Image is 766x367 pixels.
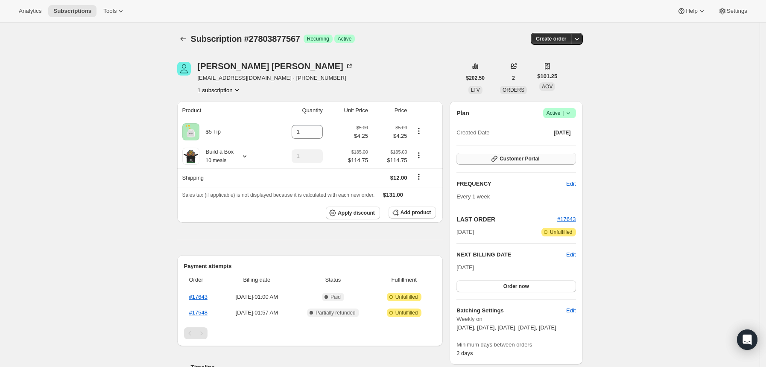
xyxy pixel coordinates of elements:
[737,329,757,350] div: Open Intercom Messenger
[53,8,91,15] span: Subscriptions
[456,215,557,224] h2: LAST ORDER
[19,8,41,15] span: Analytics
[536,35,566,42] span: Create order
[503,87,524,93] span: ORDERS
[456,228,474,236] span: [DATE]
[184,262,436,271] h2: Payment attempts
[354,132,368,140] span: $4.25
[307,35,329,42] span: Recurring
[461,72,490,84] button: $202.50
[557,215,576,224] button: #17643
[377,276,431,284] span: Fulfillment
[373,156,407,165] span: $114.75
[566,180,576,188] span: Edit
[566,306,576,315] span: Edit
[98,5,130,17] button: Tools
[686,8,697,15] span: Help
[456,315,576,323] span: Weekly on
[326,207,380,219] button: Apply discount
[182,123,199,140] img: product img
[531,33,571,45] button: Create order
[269,101,325,120] th: Quantity
[177,33,189,45] button: Subscriptions
[383,192,403,198] span: $131.00
[198,86,241,94] button: Product actions
[456,324,556,331] span: [DATE], [DATE], [DATE], [DATE], [DATE]
[456,306,566,315] h6: Batching Settings
[191,34,300,44] span: Subscription #27803877567
[727,8,747,15] span: Settings
[566,250,576,259] button: Edit
[395,294,418,300] span: Unfulfilled
[348,156,368,165] span: $114.75
[395,309,418,316] span: Unfulfilled
[456,180,566,188] h2: FREQUENCY
[549,127,576,139] button: [DATE]
[537,72,557,81] span: $101.25
[325,101,371,120] th: Unit Price
[500,155,539,162] span: Customer Portal
[456,341,576,349] span: Minimum days between orders
[557,216,576,222] a: #17643
[561,304,581,317] button: Edit
[198,74,354,82] span: [EMAIL_ADDRESS][DOMAIN_NAME] · [PHONE_NUMBER]
[182,192,375,198] span: Sales tax (if applicable) is not displayed because it is calculated with each new order.
[225,309,289,317] span: [DATE] · 01:57 AM
[412,151,426,160] button: Product actions
[561,177,581,191] button: Edit
[294,276,372,284] span: Status
[507,72,520,84] button: 2
[184,271,222,289] th: Order
[373,132,407,140] span: $4.25
[189,309,208,316] a: #17548
[338,35,352,42] span: Active
[390,175,407,181] span: $12.00
[225,276,289,284] span: Billing date
[456,128,489,137] span: Created Date
[184,327,436,339] nav: Pagination
[456,153,576,165] button: Customer Portal
[357,125,368,130] small: $5.00
[412,126,426,136] button: Product actions
[401,209,431,216] span: Add product
[199,128,221,136] div: $5 Tip
[512,75,515,82] span: 2
[198,62,354,70] div: [PERSON_NAME] [PERSON_NAME]
[547,109,573,117] span: Active
[206,157,227,163] small: 10 meals
[550,229,573,236] span: Unfulfilled
[338,210,375,216] span: Apply discount
[177,62,191,76] span: Margrete Beneby
[542,84,553,90] span: AOV
[562,110,564,117] span: |
[177,101,269,120] th: Product
[390,149,407,154] small: $135.00
[225,293,289,301] span: [DATE] · 01:00 AM
[389,207,436,218] button: Add product
[412,172,426,181] button: Shipping actions
[456,193,490,200] span: Every 1 week
[503,283,529,290] span: Order now
[103,8,117,15] span: Tools
[14,5,47,17] button: Analytics
[466,75,485,82] span: $202.50
[177,168,269,187] th: Shipping
[316,309,355,316] span: Partially refunded
[713,5,752,17] button: Settings
[182,148,199,165] img: product img
[456,250,566,259] h2: NEXT BILLING DATE
[672,5,711,17] button: Help
[456,264,474,271] span: [DATE]
[189,294,208,300] a: #17643
[48,5,96,17] button: Subscriptions
[330,294,341,300] span: Paid
[456,350,473,356] span: 2 days
[554,129,571,136] span: [DATE]
[456,280,576,292] button: Order now
[395,125,407,130] small: $5.00
[471,87,480,93] span: LTV
[199,148,234,165] div: Build a Box
[351,149,368,154] small: $135.00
